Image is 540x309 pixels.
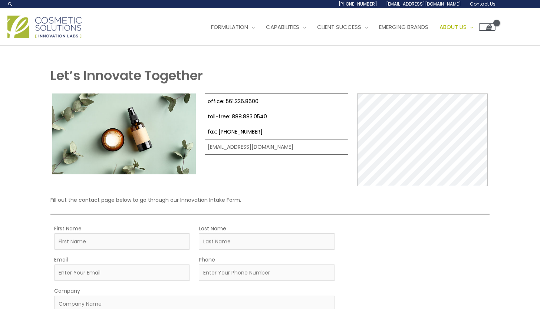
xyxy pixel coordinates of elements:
[7,16,82,38] img: Cosmetic Solutions Logo
[199,224,226,233] label: Last Name
[479,23,495,31] a: View Shopping Cart, empty
[54,264,190,281] input: Enter Your Email
[379,23,428,31] span: Emerging Brands
[470,1,495,7] span: Contact Us
[205,16,260,38] a: Formulation
[312,16,373,38] a: Client Success
[317,23,361,31] span: Client Success
[199,264,335,281] input: Enter Your Phone Number
[211,23,248,31] span: Formulation
[373,16,434,38] a: Emerging Brands
[7,1,13,7] a: Search icon link
[199,255,215,264] label: Phone
[208,113,267,120] a: toll-free: 888.883.0540
[434,16,479,38] a: About Us
[54,286,80,296] label: Company
[205,139,348,155] td: [EMAIL_ADDRESS][DOMAIN_NAME]
[208,98,259,105] a: office: 561.226.8600
[386,1,461,7] span: [EMAIL_ADDRESS][DOMAIN_NAME]
[54,255,68,264] label: Email
[199,233,335,250] input: Last Name
[50,195,490,205] p: Fill out the contact page below to go through our Innovation Intake Form.
[260,16,312,38] a: Capabilities
[208,128,263,135] a: fax: [PHONE_NUMBER]
[50,66,203,85] strong: Let’s Innovate Together
[266,23,299,31] span: Capabilities
[439,23,467,31] span: About Us
[52,93,196,174] img: Contact page image for private label skincare manufacturer Cosmetic solutions shows a skin care b...
[54,224,82,233] label: First Name
[54,233,190,250] input: First Name
[200,16,495,38] nav: Site Navigation
[339,1,377,7] span: [PHONE_NUMBER]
